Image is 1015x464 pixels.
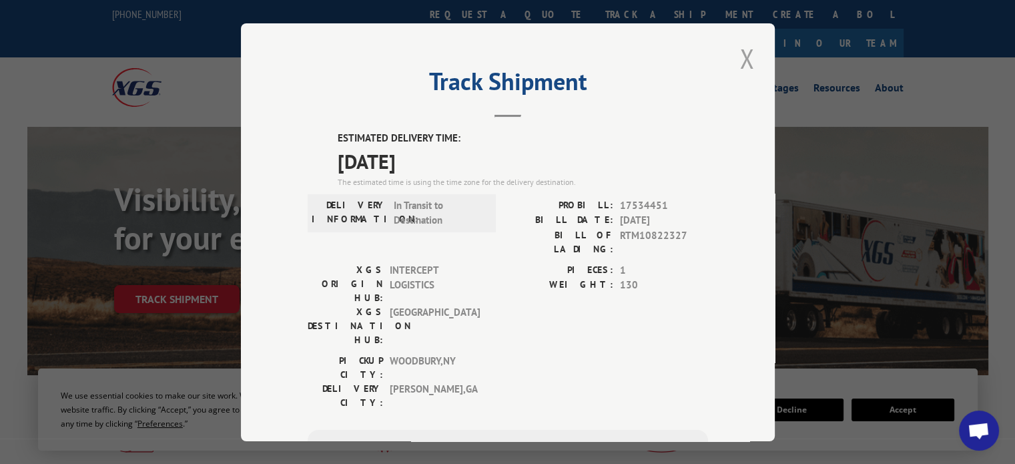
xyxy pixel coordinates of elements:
[508,262,613,278] label: PIECES:
[620,198,708,213] span: 17534451
[308,72,708,97] h2: Track Shipment
[390,353,480,381] span: WOODBURY , NY
[508,213,613,228] label: BILL DATE:
[308,262,383,304] label: XGS ORIGIN HUB:
[308,381,383,409] label: DELIVERY CITY:
[338,176,708,188] div: The estimated time is using the time zone for the delivery destination.
[959,411,999,451] a: Open chat
[508,198,613,213] label: PROBILL:
[312,198,387,228] label: DELIVERY INFORMATION:
[508,278,613,293] label: WEIGHT:
[508,228,613,256] label: BILL OF LADING:
[620,278,708,293] span: 130
[308,304,383,346] label: XGS DESTINATION HUB:
[620,213,708,228] span: [DATE]
[338,146,708,176] span: [DATE]
[390,262,480,304] span: INTERCEPT LOGISTICS
[620,228,708,256] span: RTM10822327
[390,381,480,409] span: [PERSON_NAME] , GA
[390,304,480,346] span: [GEOGRAPHIC_DATA]
[394,198,484,228] span: In Transit to Destination
[308,353,383,381] label: PICKUP CITY:
[735,40,758,77] button: Close modal
[620,262,708,278] span: 1
[338,131,708,146] label: ESTIMATED DELIVERY TIME:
